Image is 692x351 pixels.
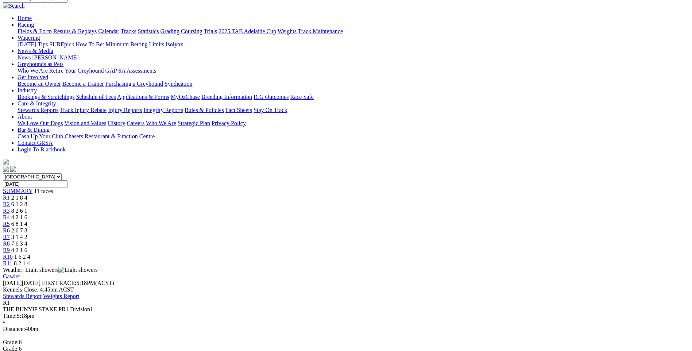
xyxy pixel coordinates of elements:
[105,41,164,47] a: Minimum Betting Limits
[3,313,17,319] span: Time:
[62,81,104,87] a: Become a Trainer
[3,3,25,9] img: Search
[76,41,104,47] a: How To Bet
[127,120,144,126] a: Careers
[18,100,56,107] a: Care & Integrity
[14,260,30,266] span: 8 2 1 4
[3,300,10,306] span: R1
[49,67,104,74] a: Retire Your Greyhound
[121,28,136,34] a: Tracks
[3,260,12,266] span: R11
[212,120,246,126] a: Privacy Policy
[3,254,13,260] a: R10
[11,201,27,207] span: 6 1 2 8
[18,87,37,93] a: Industry
[18,81,689,87] div: Get Involved
[3,326,25,332] span: Distance:
[178,120,210,126] a: Strategic Plan
[3,221,10,227] a: R5
[171,94,200,100] a: MyOzChase
[60,107,107,113] a: Track Injury Rebate
[11,194,27,201] span: 2 1 8 4
[11,247,27,253] span: 4 2 1 6
[18,15,32,21] a: Home
[298,28,343,34] a: Track Maintenance
[138,28,159,34] a: Statistics
[165,81,192,87] a: Syndication
[3,339,19,345] span: Grade:
[185,107,224,113] a: Rules & Policies
[219,28,276,34] a: 2025 TAB Adelaide Cup
[11,227,27,234] span: 2 6 7 8
[18,127,50,133] a: Bar & Dining
[3,339,689,346] div: 6
[58,267,97,273] img: Light showers
[3,214,10,220] a: R4
[18,74,48,80] a: Get Involved
[42,280,114,286] span: 5:18PM(ACST)
[3,293,42,299] a: Stewards Report
[18,28,689,35] div: Racing
[42,280,76,286] span: FIRST RACE:
[76,94,116,100] a: Schedule of Fees
[3,273,20,279] a: Gawler
[34,188,53,194] span: 11 races
[146,120,176,126] a: Who We Are
[11,214,27,220] span: 4 2 1 6
[3,227,10,234] a: R6
[18,94,689,100] div: Industry
[32,54,78,61] a: [PERSON_NAME]
[3,166,9,172] img: facebook.svg
[204,28,217,34] a: Trials
[3,188,32,194] a: SUMMARY
[117,94,169,100] a: Applications & Forms
[18,22,34,28] a: Racing
[3,326,689,332] div: 400m
[98,28,119,34] a: Calendar
[18,107,58,113] a: Stewards Reports
[18,41,689,48] div: Wagering
[18,113,32,120] a: About
[161,28,179,34] a: Grading
[108,120,125,126] a: History
[290,94,313,100] a: Race Safe
[3,306,689,313] div: THE BUNYIP STAKE PR1 Division1
[3,280,22,286] span: [DATE]
[53,28,97,34] a: Results & Replays
[18,48,53,54] a: News & Media
[18,133,689,140] div: Bar & Dining
[105,81,163,87] a: Purchasing a Greyhound
[3,234,10,240] a: R7
[3,319,5,325] span: •
[3,159,9,165] img: logo-grsa-white.png
[18,67,689,74] div: Greyhounds as Pets
[201,94,252,100] a: Breeding Information
[3,180,67,188] input: Select date
[18,28,52,34] a: Fields & Form
[143,107,183,113] a: Integrity Reports
[254,107,287,113] a: Stay On Track
[3,201,10,207] a: R2
[3,247,10,253] a: R9
[10,166,16,172] img: twitter.svg
[18,61,63,67] a: Greyhounds as Pets
[3,240,10,247] a: R8
[18,41,48,47] a: [DATE] Tips
[18,120,689,127] div: About
[64,120,106,126] a: Vision and Values
[181,28,202,34] a: Coursing
[108,107,142,113] a: Injury Reports
[11,221,27,227] span: 6 8 1 4
[11,208,27,214] span: 8 2 6 1
[3,208,10,214] a: R3
[166,41,183,47] a: Isolynx
[18,107,689,113] div: Care & Integrity
[18,81,61,87] a: Become an Owner
[105,67,156,74] a: GAP SA Assessments
[3,286,689,293] div: Kennels Close: 4:45pm ACST
[254,94,289,100] a: ICG Outcomes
